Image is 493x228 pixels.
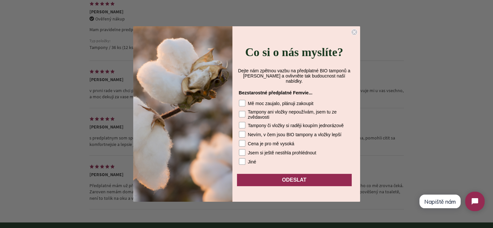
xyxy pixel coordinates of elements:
[248,123,344,128] div: Tampony či vložky si raději koupím jednorázově
[248,159,256,164] div: Jiné
[248,132,342,137] div: Nevím, v čem jsou BIO tampony a vložky lepší
[239,90,312,97] legend: Bezstarostné předplatné Femvie...
[248,150,316,155] div: Jsem si ještě nestihla prohlédnout
[237,174,352,186] button: ODESLAT
[413,186,490,217] iframe: Tidio Chat
[245,46,343,59] span: Co si o nás myslíte?
[238,68,350,84] span: Dejte nám zpětnou vazbu na předplatné BIO tamponů a [PERSON_NAME] a ovlivněte tak budoucnost naší...
[248,141,294,146] div: Cena je pro mě vysoká
[351,29,358,35] button: Close dialog
[248,109,344,120] div: Tampony ani vložky nepoužívám, jsem tu ze zvědavosti
[248,101,313,106] div: Mě moc zaujalo, plánuji zakoupit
